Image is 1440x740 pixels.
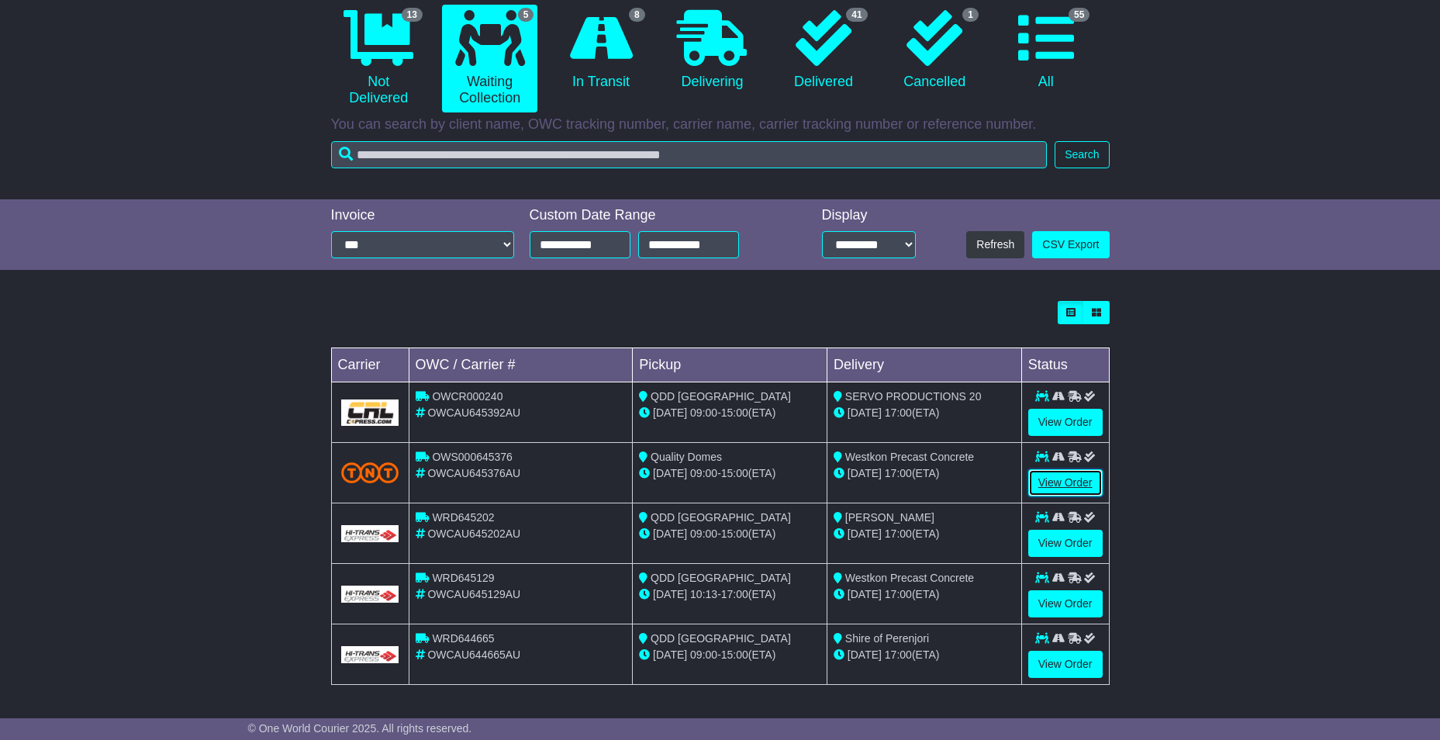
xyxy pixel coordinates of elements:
a: View Order [1028,590,1103,617]
span: 10:13 [690,588,717,600]
img: GetCarrierServiceLogo [341,586,399,603]
p: You can search by client name, OWC tracking number, carrier name, carrier tracking number or refe... [331,116,1110,133]
div: (ETA) [834,526,1015,542]
div: (ETA) [834,647,1015,663]
span: Quality Domes [651,451,722,463]
td: Pickup [633,348,827,382]
span: [DATE] [653,527,687,540]
span: 17:00 [885,467,912,479]
span: 17:00 [885,406,912,419]
span: 15:00 [721,467,748,479]
span: 09:00 [690,467,717,479]
span: OWCAU644665AU [427,648,520,661]
span: WRD644665 [432,632,494,645]
span: [DATE] [653,648,687,661]
span: [PERSON_NAME] [845,511,934,524]
span: [DATE] [848,648,882,661]
span: QDD [GEOGRAPHIC_DATA] [651,511,791,524]
span: OWCAU645392AU [427,406,520,419]
span: OWCAU645376AU [427,467,520,479]
button: Refresh [966,231,1024,258]
img: GetCarrierServiceLogo [341,525,399,542]
span: 09:00 [690,527,717,540]
div: (ETA) [834,465,1015,482]
img: GetCarrierServiceLogo [341,646,399,663]
span: [DATE] [653,467,687,479]
div: Custom Date Range [530,207,779,224]
a: View Order [1028,651,1103,678]
span: 8 [629,8,645,22]
span: WRD645202 [432,511,494,524]
td: Delivery [827,348,1021,382]
span: [DATE] [848,467,882,479]
div: Invoice [331,207,514,224]
div: (ETA) [834,405,1015,421]
span: 17:00 [721,588,748,600]
span: [DATE] [848,527,882,540]
div: - (ETA) [639,465,820,482]
div: - (ETA) [639,647,820,663]
span: [DATE] [653,406,687,419]
span: 1 [962,8,979,22]
a: View Order [1028,409,1103,436]
span: 15:00 [721,527,748,540]
button: Search [1055,141,1109,168]
span: 17:00 [885,527,912,540]
span: 5 [518,8,534,22]
img: GetCarrierServiceLogo [341,399,399,426]
span: 17:00 [885,648,912,661]
span: QDD [GEOGRAPHIC_DATA] [651,390,791,403]
a: Delivering [665,5,760,96]
span: OWCAU645129AU [427,588,520,600]
span: © One World Courier 2025. All rights reserved. [248,722,472,735]
span: QDD [GEOGRAPHIC_DATA] [651,572,791,584]
span: 41 [846,8,867,22]
span: OWS000645376 [432,451,513,463]
span: WRD645129 [432,572,494,584]
span: 13 [402,8,423,22]
span: 17:00 [885,588,912,600]
span: 09:00 [690,406,717,419]
span: 15:00 [721,648,748,661]
span: Shire of Perenjori [845,632,929,645]
span: QDD [GEOGRAPHIC_DATA] [651,632,791,645]
a: View Order [1028,469,1103,496]
span: 15:00 [721,406,748,419]
span: Westkon Precast Concrete [845,451,974,463]
img: TNT_Domestic.png [341,462,399,483]
span: [DATE] [848,406,882,419]
span: [DATE] [848,588,882,600]
div: - (ETA) [639,405,820,421]
span: OWCR000240 [432,390,502,403]
a: 41 Delivered [775,5,871,96]
td: Carrier [331,348,409,382]
span: OWCAU645202AU [427,527,520,540]
span: 55 [1069,8,1089,22]
a: 8 In Transit [553,5,648,96]
div: Display [822,207,916,224]
td: OWC / Carrier # [409,348,633,382]
div: - (ETA) [639,526,820,542]
a: 55 All [998,5,1093,96]
a: 5 Waiting Collection [442,5,537,112]
span: SERVO PRODUCTIONS 20 [845,390,982,403]
span: Westkon Precast Concrete [845,572,974,584]
a: 1 Cancelled [887,5,982,96]
div: (ETA) [834,586,1015,603]
span: [DATE] [653,588,687,600]
div: - (ETA) [639,586,820,603]
a: 13 Not Delivered [331,5,426,112]
td: Status [1021,348,1109,382]
a: View Order [1028,530,1103,557]
a: CSV Export [1032,231,1109,258]
span: 09:00 [690,648,717,661]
